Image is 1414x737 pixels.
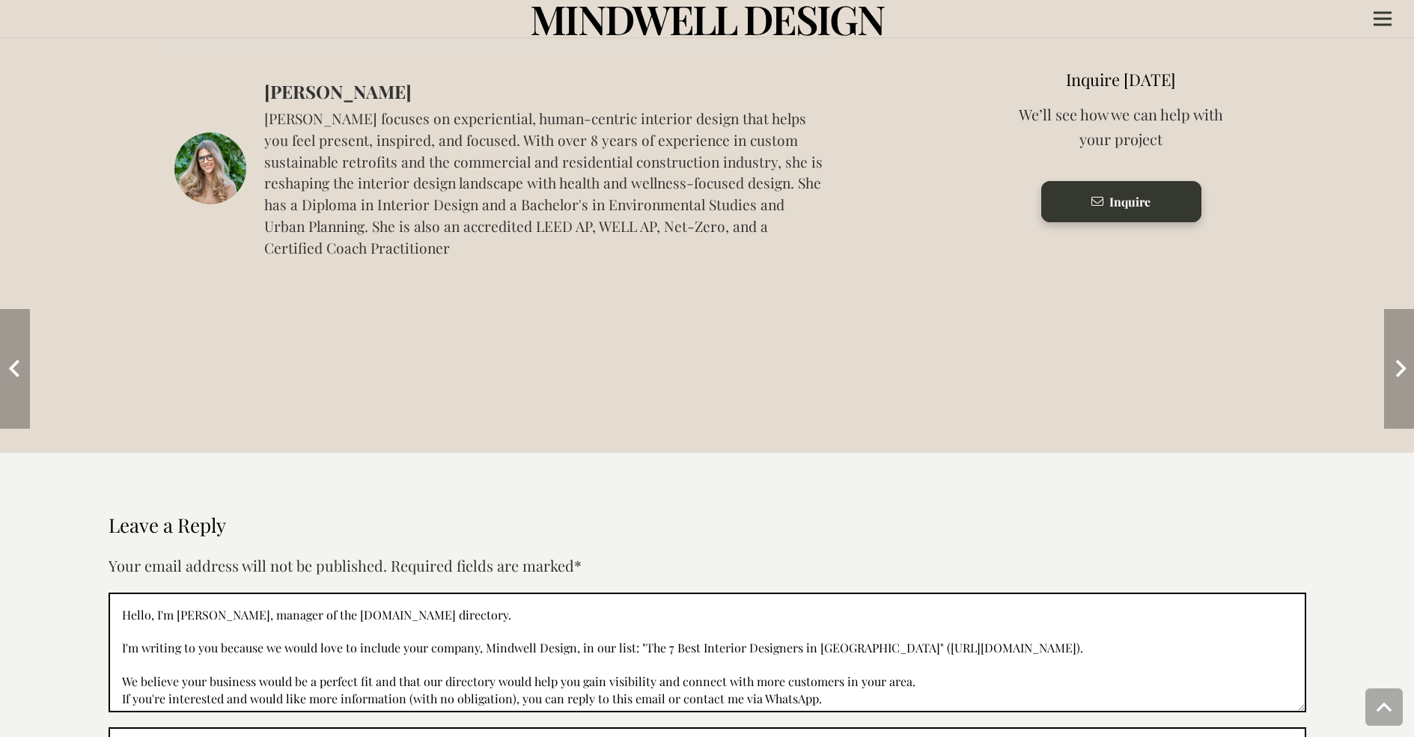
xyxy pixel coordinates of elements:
[1011,68,1232,91] h5: Inquire [DATE]
[109,513,1306,538] h3: Leave a Reply
[1011,102,1232,151] p: We’ll see how we can help with your project
[1041,181,1201,221] a: Inquire
[391,555,582,575] span: Required fields are marked
[109,555,387,575] span: Your email address will not be published.
[109,593,1306,712] textarea: Comment
[264,108,826,259] div: [PERSON_NAME] focuses on experiential, human-centric interior design that helps you feel present,...
[1365,688,1403,726] a: Back to top
[264,78,826,105] a: [PERSON_NAME]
